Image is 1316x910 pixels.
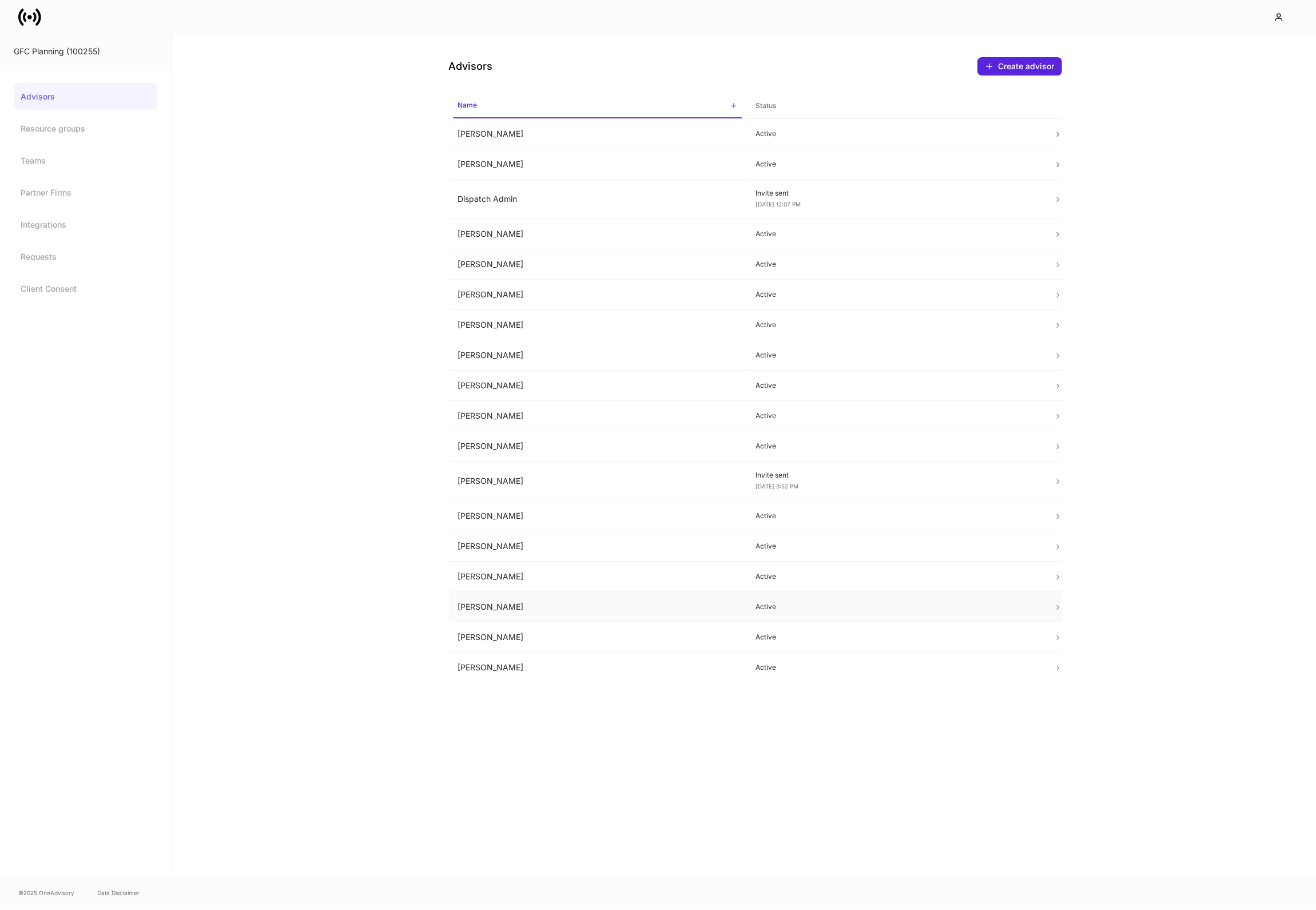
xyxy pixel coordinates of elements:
td: [PERSON_NAME] [449,592,747,622]
a: Data Disclaimer [97,888,140,897]
td: [PERSON_NAME] [449,562,747,592]
td: [PERSON_NAME] [449,119,747,149]
p: Active [756,602,1035,611]
td: [PERSON_NAME] [449,219,747,249]
p: Active [756,129,1035,138]
p: Invite sent [756,471,1035,480]
a: Client Consent [14,275,157,303]
td: [PERSON_NAME] [449,401,747,431]
h6: Status [756,100,776,111]
p: Active [756,542,1035,551]
div: GFC Planning (100255) [14,46,157,57]
span: [DATE] 3:52 PM [756,483,798,490]
td: [PERSON_NAME] [449,622,747,653]
p: Active [756,411,1035,420]
p: Active [756,572,1035,581]
td: [PERSON_NAME] [449,462,747,501]
p: Active [756,290,1035,299]
span: © 2025 OneAdvisory [18,888,74,897]
td: Dispatch Admin [449,180,747,219]
div: Create advisor [999,61,1055,72]
h6: Name [458,100,478,110]
h4: Advisors [449,59,493,73]
a: Advisors [14,83,157,110]
p: Active [756,229,1035,239]
p: Active [756,320,1035,329]
td: [PERSON_NAME] [449,653,747,683]
td: [PERSON_NAME] [449,531,747,562]
p: Active [756,511,1035,520]
td: [PERSON_NAME] [449,431,747,462]
td: [PERSON_NAME] [449,310,747,340]
p: Invite sent [756,189,1035,198]
button: Create advisor [977,57,1062,75]
p: Active [756,381,1035,390]
td: [PERSON_NAME] [449,340,747,371]
p: Active [756,160,1035,169]
td: [PERSON_NAME] [449,280,747,310]
p: Active [756,442,1035,451]
a: Integrations [14,211,157,239]
td: [PERSON_NAME] [449,501,747,531]
td: [PERSON_NAME] [449,249,747,280]
a: Resource groups [14,115,157,142]
td: [PERSON_NAME] [449,149,747,180]
p: Active [756,260,1035,269]
p: Active [756,351,1035,360]
td: [PERSON_NAME] [449,371,747,401]
a: Partner Firms [14,179,157,206]
span: [DATE] 12:07 PM [756,201,801,208]
a: Teams [14,147,157,174]
p: Active [756,633,1035,642]
a: Requests [14,243,157,271]
p: Active [756,663,1035,672]
span: Status [751,94,1040,118]
span: Name [454,94,742,118]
